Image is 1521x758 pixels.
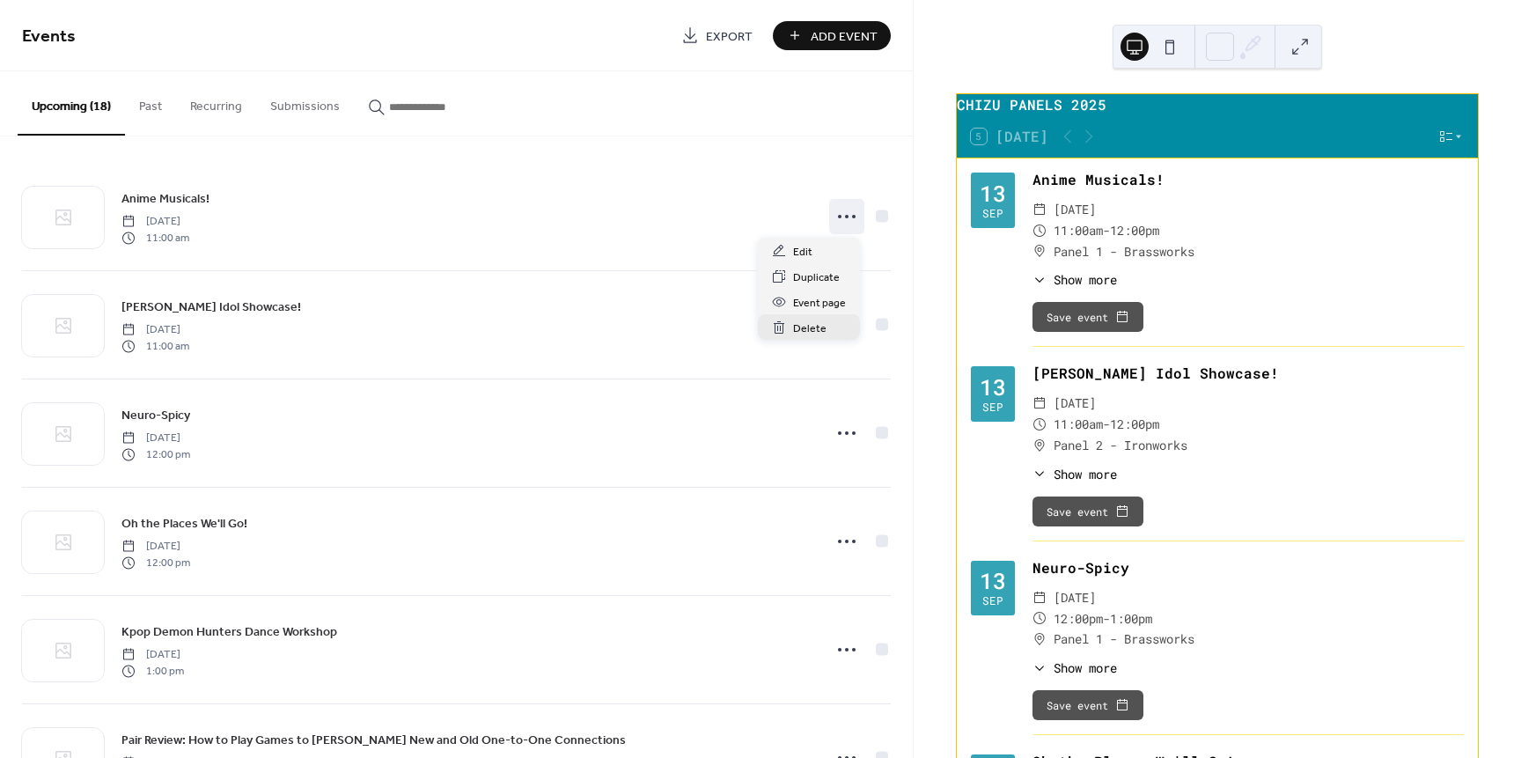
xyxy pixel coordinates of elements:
span: 12:00pm [1110,220,1159,241]
div: Sep [982,401,1003,413]
span: Events [22,19,76,54]
span: - [1103,414,1110,435]
a: Neuro-Spicy [121,405,190,425]
span: Delete [793,320,827,338]
button: Save event [1032,497,1143,526]
span: [DATE] [121,647,184,663]
div: ​ [1032,587,1047,608]
span: Event page [793,294,846,313]
span: Panel 1 - Brassworks [1054,241,1194,262]
span: 1:00pm [1110,608,1152,629]
a: Oh the Places We'll Go! [121,513,247,534]
button: ​Show more [1032,270,1117,289]
span: Kpop Demon Hunters Dance Workshop [121,623,337,642]
span: Anime Musicals! [121,190,209,209]
button: ​Show more [1032,465,1117,483]
span: Show more [1054,465,1117,483]
div: Sep [982,595,1003,607]
div: ​ [1032,608,1047,629]
div: 13 [980,376,1006,398]
div: [PERSON_NAME] Idol Showcase! [1032,363,1464,384]
div: ​ [1032,393,1047,414]
div: ​ [1032,199,1047,220]
button: Recurring [176,71,256,134]
span: 11:00 am [121,338,189,354]
span: Show more [1054,270,1117,289]
span: Show more [1054,659,1117,677]
button: Past [125,71,176,134]
div: 13 [980,182,1006,204]
button: Save event [1032,690,1143,720]
div: ​ [1032,241,1047,262]
span: Panel 1 - Brassworks [1054,629,1194,650]
button: Save event [1032,302,1143,332]
button: Add Event [773,21,891,50]
span: 12:00 pm [121,555,190,570]
div: ​ [1032,270,1047,289]
span: 12:00 pm [121,446,190,462]
button: Submissions [256,71,354,134]
span: [DATE] [1054,393,1096,414]
span: 11:00 am [121,230,189,246]
div: ​ [1032,629,1047,650]
div: 13 [980,570,1006,592]
span: Oh the Places We'll Go! [121,515,247,534]
span: - [1103,608,1110,629]
div: Neuro-Spicy [1032,557,1464,578]
span: 12:00pm [1054,608,1103,629]
a: [PERSON_NAME] Idol Showcase! [121,297,301,317]
span: [DATE] [1054,199,1096,220]
div: ​ [1032,414,1047,435]
span: Duplicate [793,269,840,287]
div: Sep [982,208,1003,219]
span: [DATE] [1054,587,1096,608]
span: Neuro-Spicy [121,407,190,425]
span: - [1103,220,1110,241]
span: [DATE] [121,322,189,338]
span: 11:00am [1054,220,1103,241]
div: ​ [1032,435,1047,456]
span: [DATE] [121,539,190,555]
div: ​ [1032,220,1047,241]
span: 12:00pm [1110,414,1159,435]
span: Export [706,27,753,46]
span: 1:00 pm [121,663,184,679]
button: ​Show more [1032,659,1117,677]
div: Anime Musicals! [1032,169,1464,190]
button: Upcoming (18) [18,71,125,136]
span: Panel 2 - Ironworks [1054,435,1187,456]
span: [DATE] [121,214,189,230]
a: Export [668,21,766,50]
span: [PERSON_NAME] Idol Showcase! [121,298,301,317]
a: Anime Musicals! [121,188,209,209]
span: Edit [793,243,812,261]
div: ​ [1032,659,1047,677]
span: 11:00am [1054,414,1103,435]
span: Pair Review: How to Play Games to [PERSON_NAME] New and Old One-to-One Connections [121,732,626,750]
span: Add Event [811,27,878,46]
a: Pair Review: How to Play Games to [PERSON_NAME] New and Old One-to-One Connections [121,730,626,750]
a: Kpop Demon Hunters Dance Workshop [121,622,337,642]
span: [DATE] [121,431,190,446]
div: CHIZU PANELS 2025 [957,94,1478,115]
div: ​ [1032,465,1047,483]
